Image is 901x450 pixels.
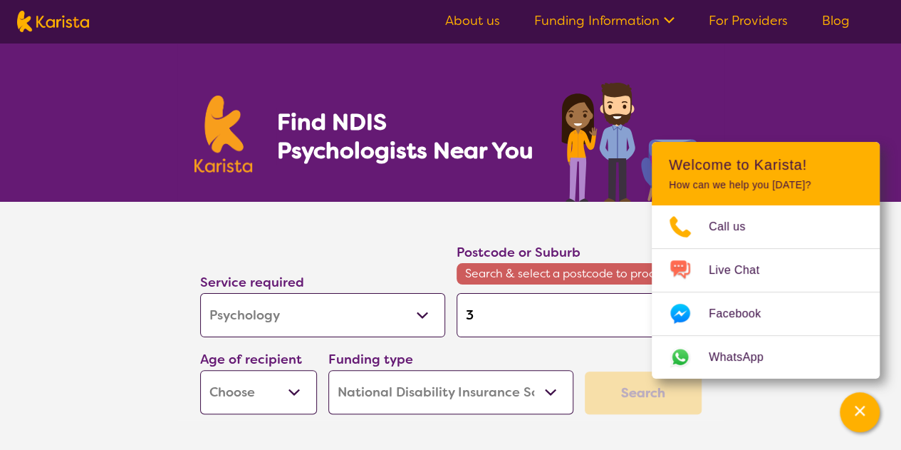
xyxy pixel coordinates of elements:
span: Search & select a postcode to proceed [457,263,702,285]
label: Funding type [328,351,413,368]
h2: Welcome to Karista! [669,156,863,173]
input: Type [457,293,702,337]
button: Channel Menu [840,392,880,432]
ul: Choose channel [652,205,880,379]
a: For Providers [709,12,788,29]
label: Service required [200,274,304,291]
label: Postcode or Suburb [457,244,580,261]
div: Channel Menu [652,142,880,379]
img: psychology [556,77,707,202]
span: Live Chat [709,260,776,281]
a: About us [445,12,500,29]
span: Facebook [709,303,778,324]
label: Age of recipient [200,351,302,368]
p: How can we help you [DATE]? [669,179,863,191]
span: Call us [709,216,763,237]
a: Funding Information [534,12,675,29]
a: Blog [822,12,850,29]
img: Karista logo [194,96,253,173]
a: Web link opens in a new tab. [652,336,880,379]
h1: Find NDIS Psychologists Near You [276,108,540,165]
img: Karista logo [17,11,89,32]
span: WhatsApp [709,347,781,368]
